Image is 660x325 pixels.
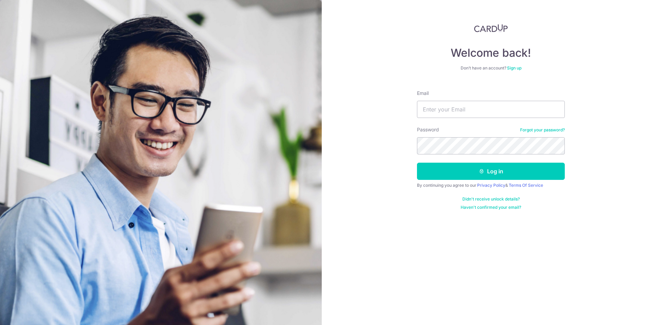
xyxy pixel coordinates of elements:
[509,183,543,188] a: Terms Of Service
[477,183,505,188] a: Privacy Policy
[417,183,565,188] div: By continuing you agree to our &
[417,163,565,180] button: Log in
[417,101,565,118] input: Enter your Email
[462,196,520,202] a: Didn't receive unlock details?
[417,126,439,133] label: Password
[461,205,521,210] a: Haven't confirmed your email?
[507,65,521,71] a: Sign up
[520,127,565,133] a: Forgot your password?
[417,46,565,60] h4: Welcome back!
[417,90,429,97] label: Email
[474,24,508,32] img: CardUp Logo
[417,65,565,71] div: Don’t have an account?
